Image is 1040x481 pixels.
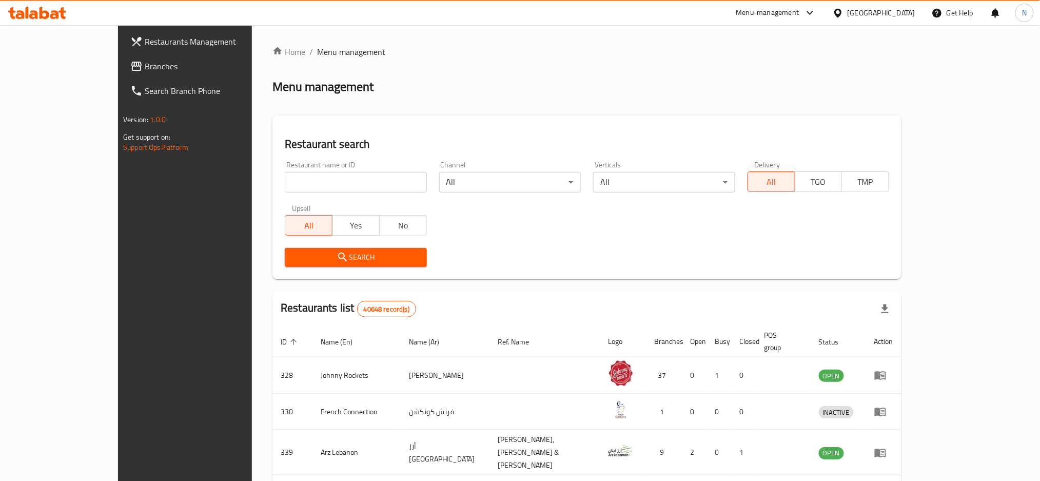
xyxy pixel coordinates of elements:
label: Upsell [292,205,311,212]
th: Branches [646,326,682,357]
span: Search [293,251,418,264]
td: 2 [682,430,707,475]
div: Menu [874,369,893,381]
button: Yes [332,215,380,236]
td: 328 [272,357,312,394]
td: [PERSON_NAME],[PERSON_NAME] & [PERSON_NAME] [490,430,600,475]
td: 0 [707,430,731,475]
td: أرز [GEOGRAPHIC_DATA] [401,430,490,475]
span: ID [281,336,300,348]
nav: breadcrumb [272,46,901,58]
td: 0 [731,357,756,394]
a: Support.OpsPlatform [123,141,188,154]
button: Search [285,248,426,267]
th: Logo [600,326,646,357]
span: TGO [799,175,838,189]
div: Export file [873,297,897,321]
td: 1 [707,357,731,394]
label: Delivery [755,161,780,168]
span: OPEN [819,370,844,382]
span: Yes [337,218,376,233]
td: French Connection [312,394,401,430]
span: OPEN [819,447,844,459]
span: All [289,218,328,233]
h2: Restaurant search [285,137,889,152]
th: Closed [731,326,756,357]
div: All [439,172,581,193]
a: Branches [122,54,292,79]
span: TMP [846,175,885,189]
input: Search for restaurant name or ID.. [285,172,426,193]
button: No [379,215,427,236]
li: / [309,46,313,58]
h2: Menu management [272,79,374,95]
span: Search Branch Phone [145,85,284,97]
a: Restaurants Management [122,29,292,54]
div: Menu [874,406,893,418]
div: Menu [874,447,893,459]
span: Restaurants Management [145,35,284,48]
span: 40648 record(s) [358,304,416,314]
th: Action [866,326,901,357]
span: No [384,218,423,233]
td: 339 [272,430,312,475]
td: 9 [646,430,682,475]
span: INACTIVE [819,407,854,418]
td: 0 [682,357,707,394]
td: 0 [707,394,731,430]
div: All [593,172,735,193]
img: French Connection [608,397,634,422]
div: Menu-management [736,7,799,19]
span: Status [819,336,852,348]
button: All [285,215,332,236]
img: Johnny Rockets [608,360,634,386]
button: TGO [794,171,842,192]
th: Open [682,326,707,357]
span: Branches [145,60,284,72]
button: All [748,171,795,192]
td: 0 [682,394,707,430]
a: Search Branch Phone [122,79,292,103]
td: فرنش كونكشن [401,394,490,430]
button: TMP [841,171,889,192]
h2: Restaurants list [281,300,416,317]
span: Menu management [317,46,385,58]
span: 1.0.0 [150,113,166,126]
span: Name (En) [321,336,366,348]
span: POS group [764,329,798,354]
td: 1 [646,394,682,430]
td: 37 [646,357,682,394]
span: All [752,175,791,189]
td: 1 [731,430,756,475]
div: [GEOGRAPHIC_DATA] [848,7,915,18]
td: 0 [731,394,756,430]
th: Busy [707,326,731,357]
span: Get support on: [123,130,170,144]
span: Version: [123,113,148,126]
span: N [1022,7,1027,18]
td: 330 [272,394,312,430]
div: Total records count [357,301,416,317]
span: Name (Ar) [409,336,453,348]
td: [PERSON_NAME] [401,357,490,394]
td: Arz Lebanon [312,430,401,475]
img: Arz Lebanon [608,438,634,464]
td: Johnny Rockets [312,357,401,394]
span: Ref. Name [498,336,543,348]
